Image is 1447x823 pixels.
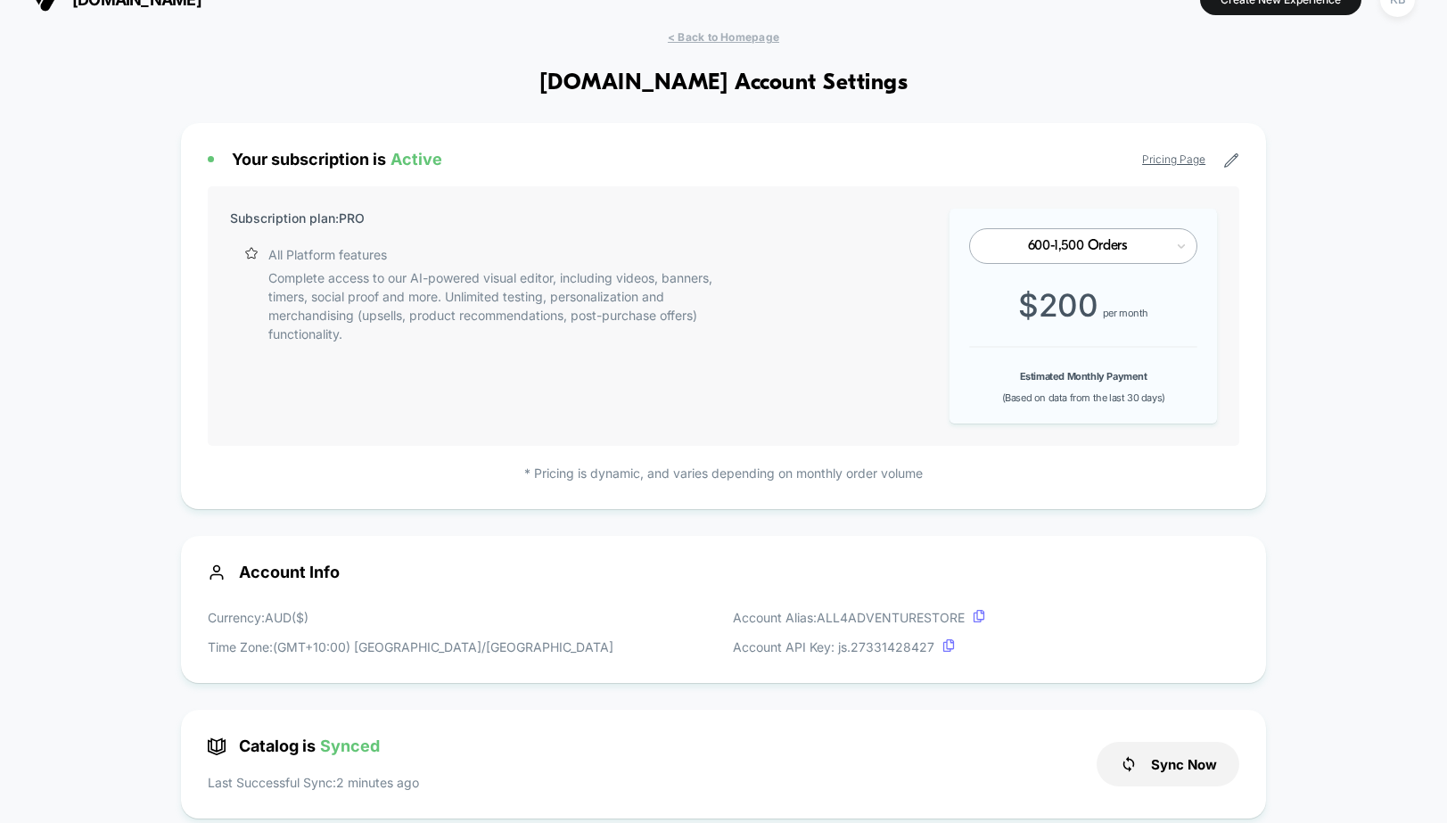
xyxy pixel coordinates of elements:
[268,268,715,343] p: Complete access to our AI-powered visual editor, including videos, banners, timers, social proof ...
[208,773,419,792] p: Last Successful Sync: 2 minutes ago
[733,608,985,627] p: Account Alias: ALL4ADVENTURESTORE
[208,608,613,627] p: Currency: AUD ( $ )
[391,150,442,169] span: Active
[320,737,380,755] span: Synced
[668,30,779,44] span: < Back to Homepage
[208,464,1239,482] p: * Pricing is dynamic, and varies depending on monthly order volume
[1142,152,1205,166] a: Pricing Page
[1097,742,1239,786] button: Sync Now
[232,150,442,169] span: Your subscription is
[733,638,985,656] p: Account API Key: js. 27331428427
[1020,370,1147,383] b: Estimated Monthly Payment
[1002,391,1165,404] span: (Based on data from the last 30 days)
[539,70,908,96] h1: [DOMAIN_NAME] Account Settings
[268,245,387,264] p: All Platform features
[990,238,1164,255] div: 600-1,500 Orders
[208,737,380,755] span: Catalog is
[230,209,365,227] p: Subscription plan: PRO
[208,638,613,656] p: Time Zone: (GMT+10:00) [GEOGRAPHIC_DATA]/[GEOGRAPHIC_DATA]
[1018,286,1098,324] span: $ 200
[208,563,1239,581] span: Account Info
[1103,307,1148,319] span: per month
